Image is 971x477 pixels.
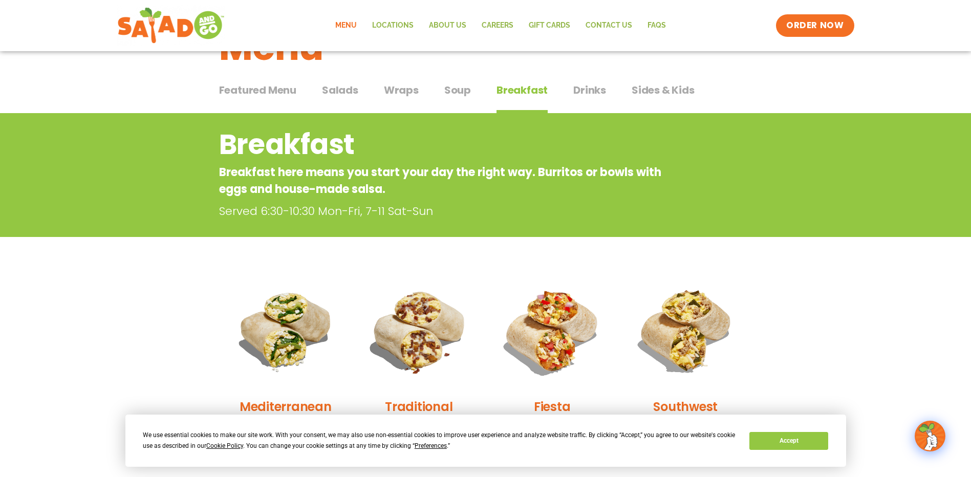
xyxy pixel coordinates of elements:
[474,14,521,37] a: Careers
[776,14,854,37] a: ORDER NOW
[653,398,718,416] h2: Southwest
[328,14,674,37] nav: Menu
[521,14,578,37] a: GIFT CARDS
[240,398,332,416] h2: Mediterranean
[493,272,612,390] img: Product photo for Fiesta
[632,82,695,98] span: Sides & Kids
[364,14,421,37] a: Locations
[916,422,944,450] img: wpChatIcon
[360,272,478,390] img: Product photo for Traditional
[627,272,745,390] img: Product photo for Southwest
[143,430,737,451] div: We use essential cookies to make our site work. With your consent, we may also use non-essential ...
[749,432,828,450] button: Accept
[219,164,670,198] p: Breakfast here means you start your day the right way. Burritos or bowls with eggs and house-made...
[573,82,606,98] span: Drinks
[219,124,670,165] h2: Breakfast
[534,398,571,416] h2: Fiesta
[227,272,345,390] img: Product photo for Mediterranean Breakfast Burrito
[444,82,471,98] span: Soup
[497,82,548,98] span: Breakfast
[415,442,447,449] span: Preferences
[640,14,674,37] a: FAQs
[322,82,358,98] span: Salads
[385,398,452,416] h2: Traditional
[384,82,419,98] span: Wraps
[125,415,846,467] div: Cookie Consent Prompt
[328,14,364,37] a: Menu
[219,79,752,114] div: Tabbed content
[421,14,474,37] a: About Us
[578,14,640,37] a: Contact Us
[117,5,225,46] img: new-SAG-logo-768×292
[219,82,296,98] span: Featured Menu
[206,442,243,449] span: Cookie Policy
[219,203,675,220] p: Served 6:30-10:30 Mon-Fri, 7-11 Sat-Sun
[786,19,844,32] span: ORDER NOW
